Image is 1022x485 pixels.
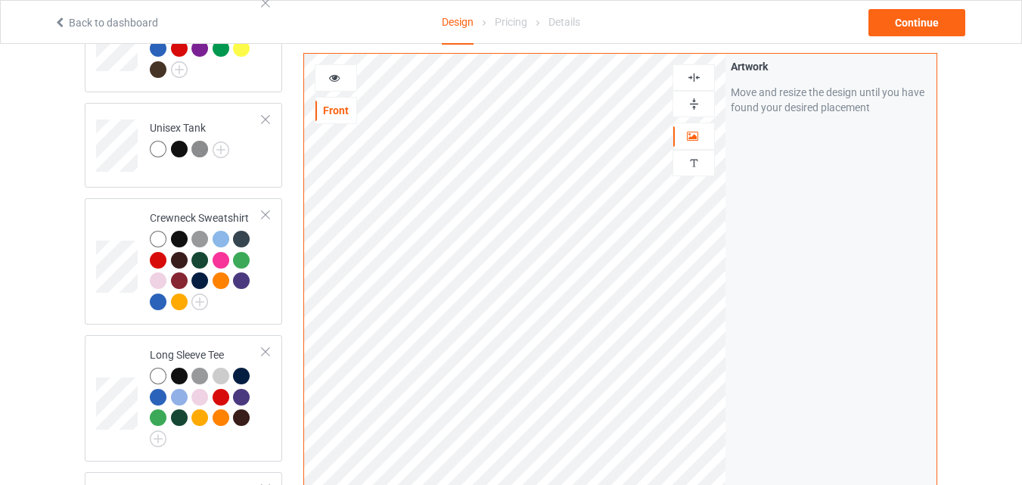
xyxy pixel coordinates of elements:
[442,1,474,45] div: Design
[687,70,701,85] img: svg%3E%0A
[171,61,188,78] img: svg+xml;base64,PD94bWwgdmVyc2lvbj0iMS4wIiBlbmNvZGluZz0iVVRGLTgiPz4KPHN2ZyB3aWR0aD0iMjJweCIgaGVpZ2...
[687,97,701,111] img: svg%3E%0A
[150,210,262,309] div: Crewneck Sweatshirt
[191,294,208,310] img: svg+xml;base64,PD94bWwgdmVyc2lvbj0iMS4wIiBlbmNvZGluZz0iVVRGLTgiPz4KPHN2ZyB3aWR0aD0iMjJweCIgaGVpZ2...
[315,103,356,118] div: Front
[868,9,965,36] div: Continue
[85,103,282,188] div: Unisex Tank
[150,431,166,447] img: svg+xml;base64,PD94bWwgdmVyc2lvbj0iMS4wIiBlbmNvZGluZz0iVVRGLTgiPz4KPHN2ZyB3aWR0aD0iMjJweCIgaGVpZ2...
[85,198,282,325] div: Crewneck Sweatshirt
[213,141,229,158] img: svg+xml;base64,PD94bWwgdmVyc2lvbj0iMS4wIiBlbmNvZGluZz0iVVRGLTgiPz4KPHN2ZyB3aWR0aD0iMjJweCIgaGVpZ2...
[150,120,229,157] div: Unisex Tank
[495,1,527,43] div: Pricing
[548,1,580,43] div: Details
[731,59,931,74] div: Artwork
[731,85,931,115] div: Move and resize the design until you have found your desired placement
[687,156,701,170] img: svg%3E%0A
[85,335,282,462] div: Long Sleeve Tee
[191,141,208,157] img: heather_texture.png
[54,17,158,29] a: Back to dashboard
[150,347,262,442] div: Long Sleeve Tee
